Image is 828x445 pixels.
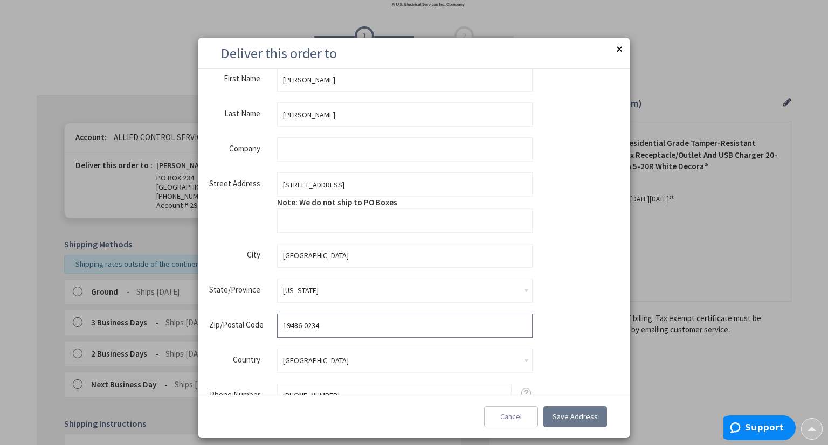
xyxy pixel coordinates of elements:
[229,143,260,154] span: Company
[224,73,260,84] span: First Name
[723,415,796,442] iframe: Opens a widget where you can find more information
[277,197,397,207] span: Note: We do not ship to PO Boxes
[484,406,538,428] button: Cancel
[553,412,598,421] span: Save Address
[224,108,260,119] span: Last Name
[233,354,260,365] span: Country
[209,284,260,295] span: State/Province
[209,178,260,189] span: Street Address
[209,319,264,330] span: Zip/Postal Code
[221,43,607,68] h1: Deliver this order to
[500,412,522,421] span: Cancel
[247,249,260,260] span: City
[210,390,260,400] span: Phone Number
[543,406,607,428] button: Save Address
